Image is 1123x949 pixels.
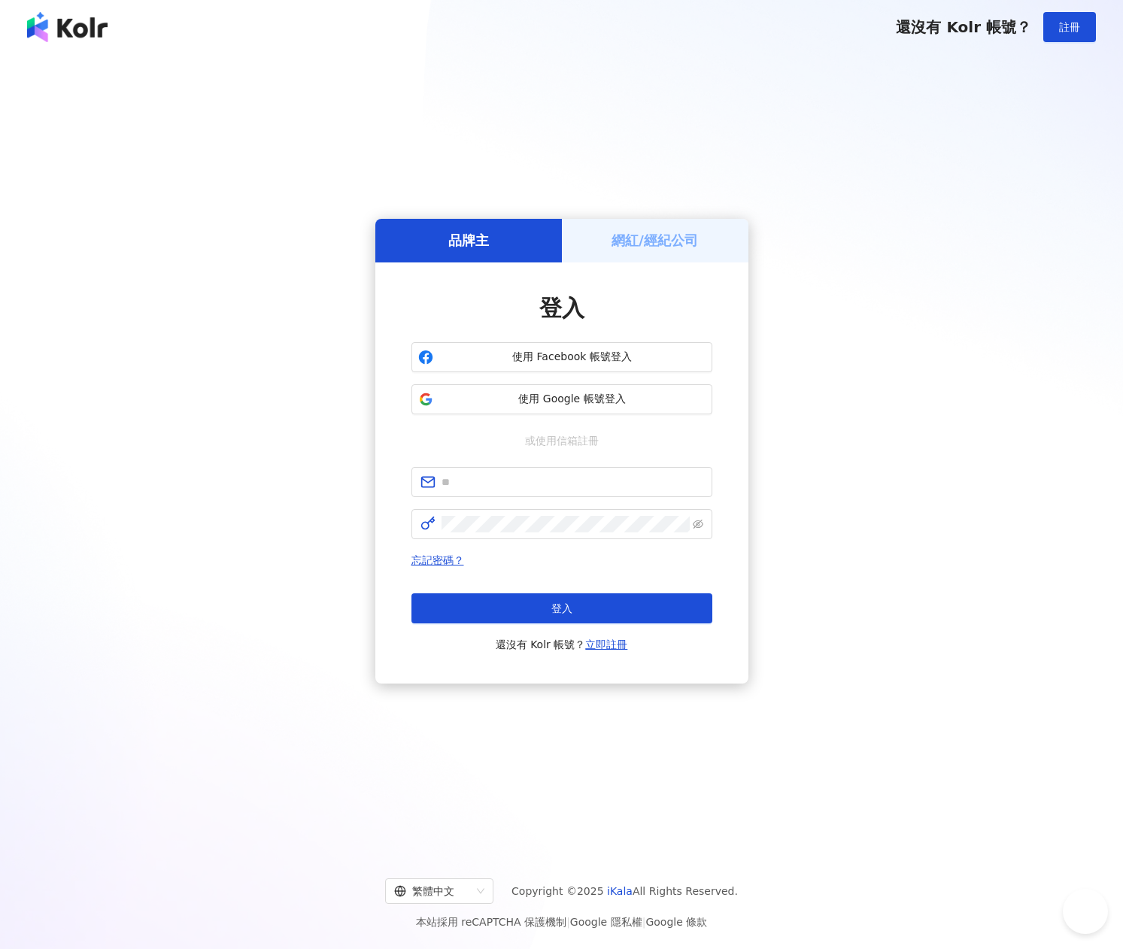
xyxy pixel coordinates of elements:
[411,593,712,623] button: 登入
[1063,889,1108,934] iframe: Help Scout Beacon - Open
[511,882,738,900] span: Copyright © 2025 All Rights Reserved.
[1043,12,1096,42] button: 註冊
[439,350,706,365] span: 使用 Facebook 帳號登入
[570,916,642,928] a: Google 隱私權
[411,342,712,372] button: 使用 Facebook 帳號登入
[27,12,108,42] img: logo
[693,519,703,529] span: eye-invisible
[539,295,584,321] span: 登入
[551,602,572,614] span: 登入
[496,635,628,653] span: 還沒有 Kolr 帳號？
[566,916,570,928] span: |
[411,384,712,414] button: 使用 Google 帳號登入
[411,554,464,566] a: 忘記密碼？
[514,432,609,449] span: 或使用信箱註冊
[1059,21,1080,33] span: 註冊
[585,638,627,650] a: 立即註冊
[416,913,707,931] span: 本站採用 reCAPTCHA 保護機制
[448,231,489,250] h5: 品牌主
[612,231,698,250] h5: 網紅/經紀公司
[607,885,633,897] a: iKala
[642,916,646,928] span: |
[645,916,707,928] a: Google 條款
[394,879,471,903] div: 繁體中文
[896,18,1031,36] span: 還沒有 Kolr 帳號？
[439,392,706,407] span: 使用 Google 帳號登入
